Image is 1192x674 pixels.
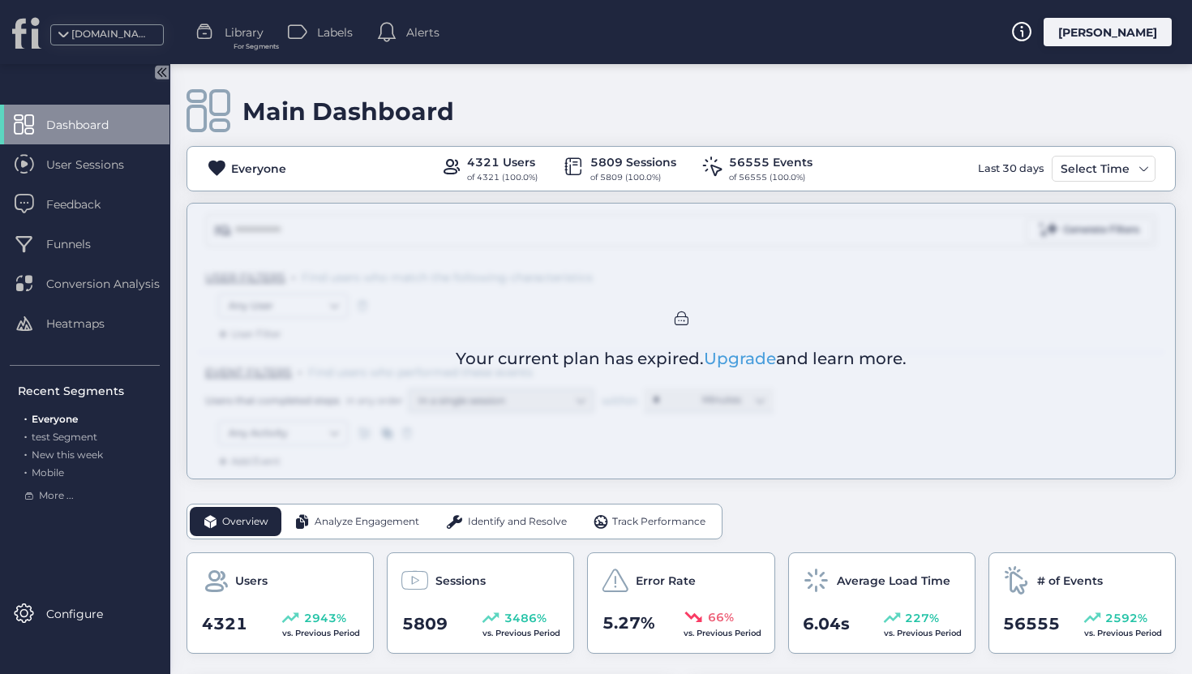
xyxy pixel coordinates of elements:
span: Labels [317,24,353,41]
span: . [24,410,27,425]
span: New this week [32,449,103,461]
span: Configure [46,605,127,623]
span: . [24,427,27,443]
div: [PERSON_NAME] [1044,18,1172,46]
span: For Segments [234,41,279,52]
span: Your current plan has expired. and learn more. [456,346,907,371]
div: Recent Segments [18,382,160,400]
span: Everyone [32,413,78,425]
span: Dashboard [46,116,133,134]
span: Mobile [32,466,64,479]
span: Alerts [406,24,439,41]
span: Conversion Analysis [46,275,184,293]
div: [DOMAIN_NAME] [71,27,152,42]
span: User Sessions [46,156,148,174]
a: Upgrade [704,349,776,368]
span: Feedback [46,195,125,213]
span: Library [225,24,264,41]
span: test Segment [32,431,97,443]
span: More ... [39,488,74,504]
span: . [24,463,27,479]
span: Heatmaps [46,315,129,333]
span: Funnels [46,235,115,253]
span: . [24,445,27,461]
